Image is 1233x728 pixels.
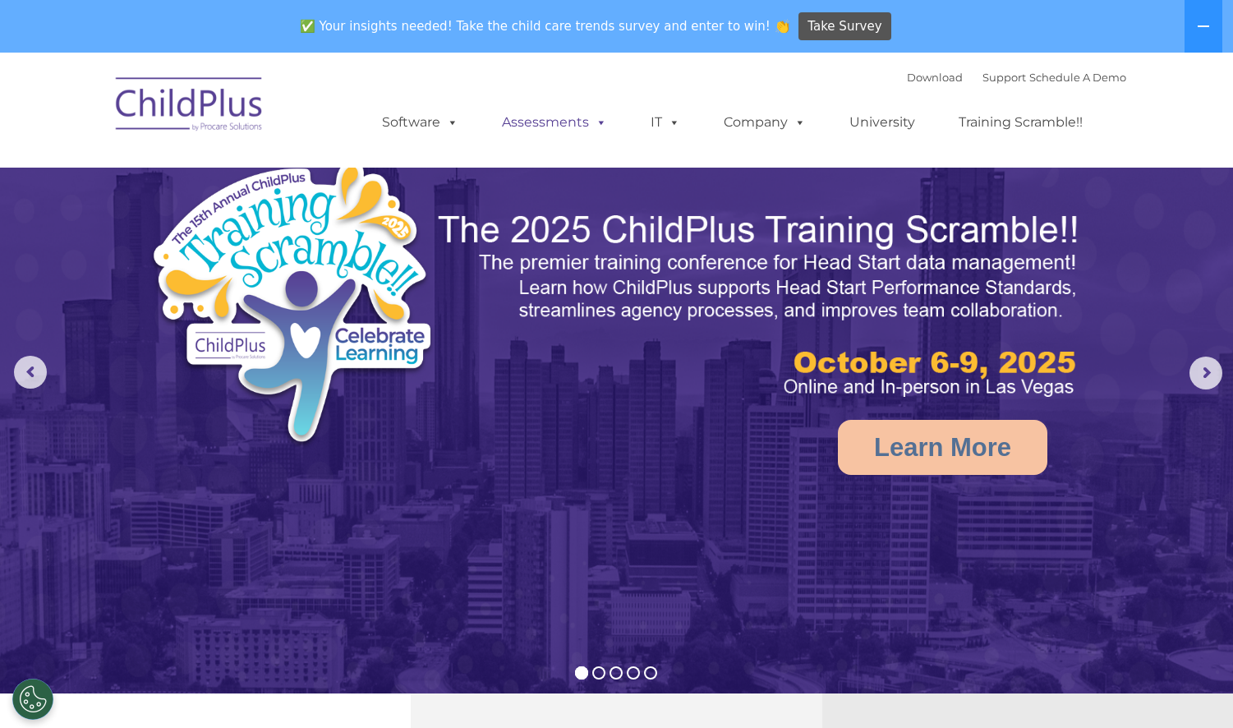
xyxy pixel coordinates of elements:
a: Schedule A Demo [1029,71,1126,84]
button: Cookies Settings [12,679,53,720]
a: Training Scramble!! [942,106,1099,139]
img: ChildPlus by Procare Solutions [108,66,272,148]
a: Assessments [485,106,623,139]
a: Support [982,71,1026,84]
a: University [833,106,932,139]
a: Company [707,106,822,139]
font: | [907,71,1126,84]
span: Phone number [228,176,298,188]
span: ✅ Your insights needed! Take the child care trends survey and enter to win! 👏 [293,11,796,43]
a: IT [634,106,697,139]
a: Download [907,71,963,84]
a: Learn More [838,420,1047,475]
span: Last name [228,108,278,121]
a: Take Survey [798,12,891,41]
a: Software [366,106,475,139]
span: Take Survey [807,12,881,41]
